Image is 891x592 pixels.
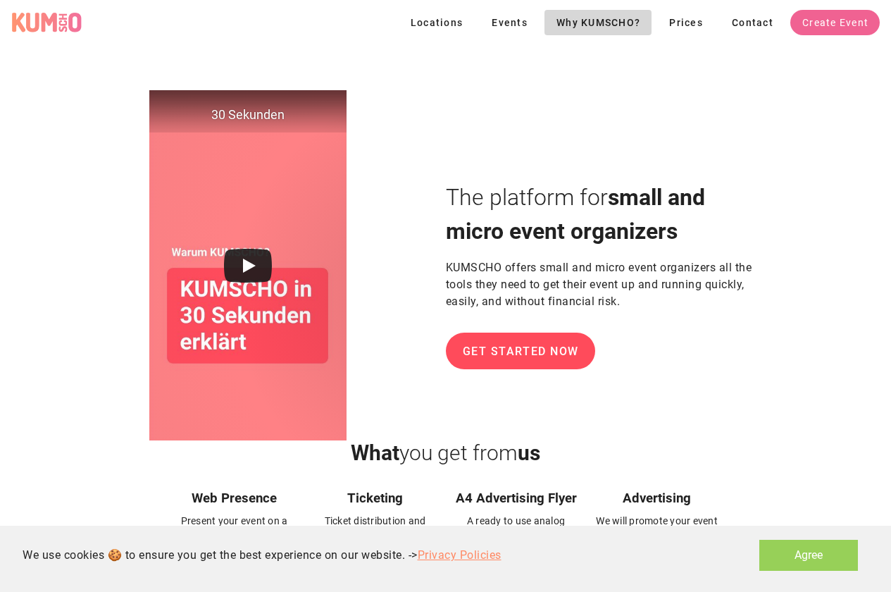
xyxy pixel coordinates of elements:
button: Locations [399,10,475,35]
a: Privacy Policies [418,548,501,562]
p: KUMSCHO offers small and micro event organizers all the tools they need to get their event up and... [446,248,763,321]
span: Create Event [802,17,868,28]
span: Contact [731,17,773,28]
span: The platform for [446,184,608,211]
span: Events [491,17,528,28]
a: Why KUMSCHO? [544,10,652,35]
span: Get Started Now [462,345,579,358]
span: Why KUMSCHO? [556,17,640,28]
span: Locations [410,17,463,28]
span: you get from [399,440,518,465]
button: Agree [759,540,858,571]
div: We use cookies 🍪 to ensure you get the best experience on our website. -> [23,547,501,564]
a: KUMSCHO Logo [11,12,87,33]
span: Prices [668,17,703,28]
h3: Ticketing [313,488,437,508]
h1: small and micro event organizers [446,180,763,248]
a: Events [480,10,539,35]
h3: Web Presence [173,488,297,508]
div: KUMSCHO Logo [11,12,82,33]
p: Ticket distribution and complete payment processing [313,514,437,556]
p: We will promote your event on social media and in the newsletter [595,514,719,556]
a: Create Event [790,10,880,35]
a: Prices [657,10,714,35]
h3: Advertising [595,488,719,508]
p: Present your event on a professional website [173,514,297,542]
a: Contact [720,10,785,35]
p: A ready to use analog advertising tool [454,514,578,542]
span: 30 Sekunden [179,105,316,124]
h3: A4 Advertising Flyer [454,488,578,508]
a: Get Started Now [446,333,595,369]
a: Locations [399,15,480,28]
